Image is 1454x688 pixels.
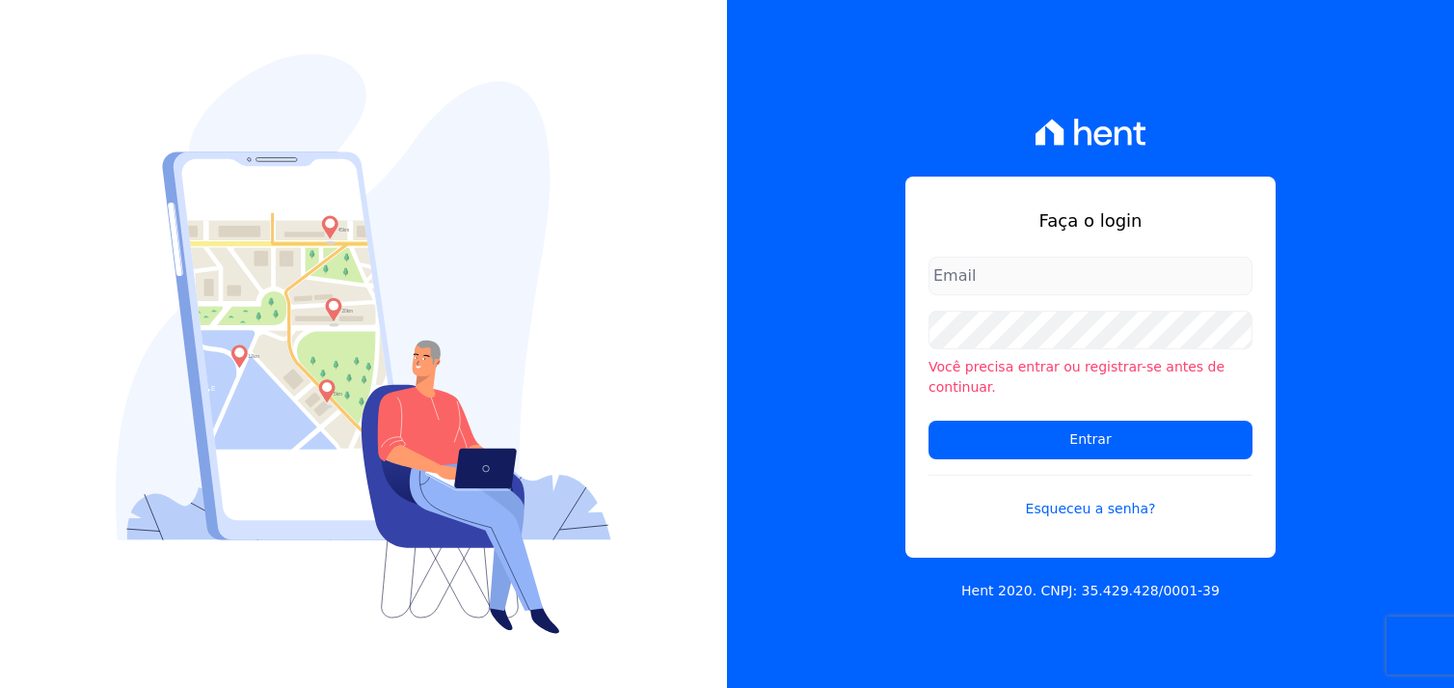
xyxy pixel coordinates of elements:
li: Você precisa entrar ou registrar-se antes de continuar. [929,357,1252,398]
input: Email [929,257,1252,295]
img: Login [116,54,611,634]
a: Esqueceu a senha? [929,475,1252,519]
input: Entrar [929,421,1252,459]
p: Hent 2020. CNPJ: 35.429.428/0001-39 [961,581,1220,601]
h1: Faça o login [929,207,1252,234]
